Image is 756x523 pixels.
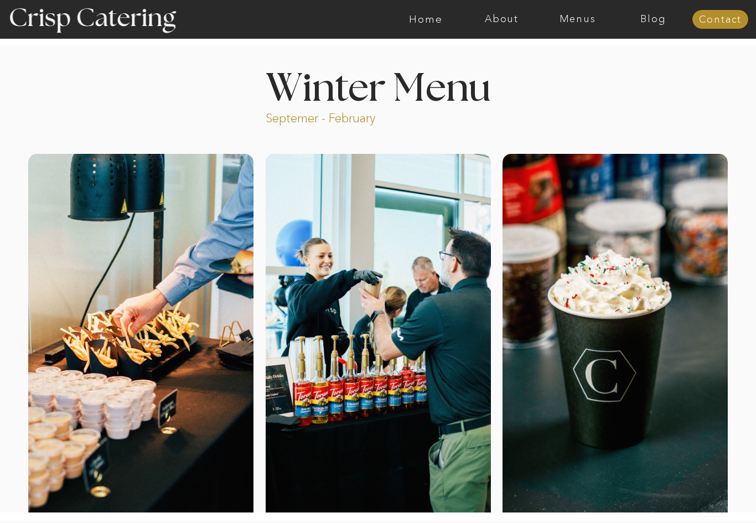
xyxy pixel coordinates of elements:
[266,110,418,123] p: Septemer - February
[388,14,464,25] a: Home
[692,14,748,25] a: Contact
[464,14,540,25] a: About
[224,70,532,102] h1: Winter Menu
[540,14,615,25] a: Menus
[615,14,691,25] a: Blog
